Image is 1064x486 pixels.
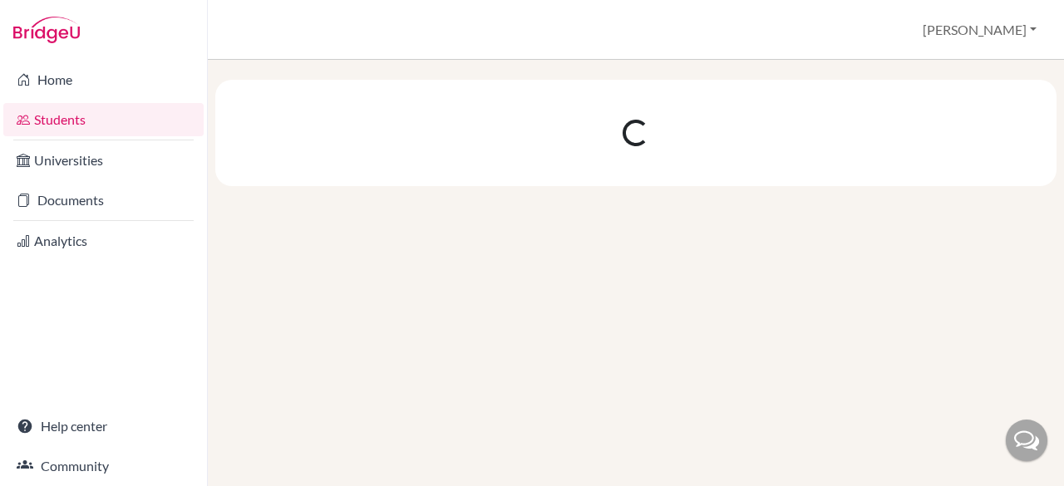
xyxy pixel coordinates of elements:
img: Bridge-U [13,17,80,43]
a: Help center [3,410,204,443]
a: Home [3,63,204,96]
a: Universities [3,144,204,177]
a: Students [3,103,204,136]
a: Documents [3,184,204,217]
a: Analytics [3,224,204,258]
button: [PERSON_NAME] [915,14,1044,46]
a: Community [3,449,204,483]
